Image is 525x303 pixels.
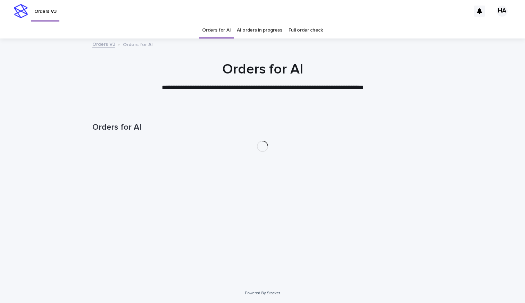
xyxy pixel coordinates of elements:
div: HA [497,6,508,17]
a: Powered By Stacker [245,291,280,295]
h1: Orders for AI [92,122,433,132]
img: stacker-logo-s-only.png [14,4,28,18]
a: Orders for AI [202,22,231,38]
a: Orders V3 [92,40,115,48]
a: Full order check [289,22,323,38]
a: AI orders in progress [237,22,282,38]
p: Orders for AI [123,40,153,48]
h1: Orders for AI [92,61,433,78]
